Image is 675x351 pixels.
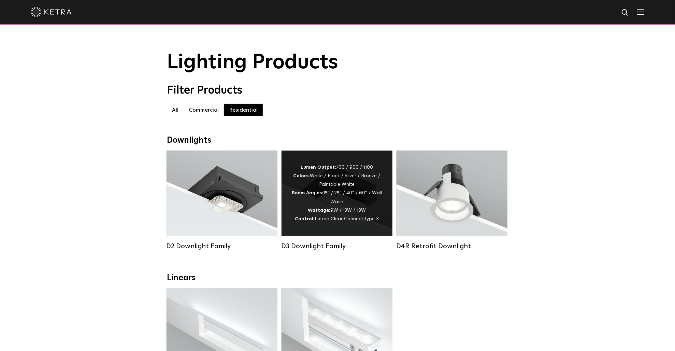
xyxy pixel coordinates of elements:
[315,216,379,221] span: Lutron Clear Connect Type X
[282,242,392,250] div: D3 Downlight Family
[282,151,392,250] a: D3 Downlight Family Lumen Output:700 / 900 / 1100Colors:White / Black / Silver / Bronze / Paintab...
[301,165,336,170] strong: Lumen Output:
[397,242,507,250] div: D4R Retrofit Downlight
[637,9,644,15] img: Hamburger%20Nav.svg
[167,52,338,73] span: Lighting Products
[293,173,310,178] strong: Colors:
[167,104,184,116] label: All
[292,163,382,223] div: 700 / 900 / 1100 White / Black / Silver / Bronze / Paintable White 15° / 25° / 40° / 60° / Wall W...
[31,7,72,17] img: ketra-logo-2019-white
[295,216,315,221] strong: Control:
[184,104,224,116] label: Commercial
[167,242,277,250] div: D2 Downlight Family
[167,84,508,97] div: Filter Products
[224,104,263,116] label: Residential
[308,208,330,213] strong: Wattage:
[167,151,277,250] a: D2 Downlight Family Lumen Output:1200Colors:White / Black / Gloss Black / Silver / Bronze / Silve...
[167,273,508,283] div: Linears
[621,9,630,17] img: search icon
[292,191,323,195] strong: Beam Angles:
[397,151,507,250] a: D4R Retrofit Downlight Lumen Output:800Colors:White / BlackBeam Angles:15° / 25° / 40° / 60°Watta...
[167,136,508,145] div: Downlights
